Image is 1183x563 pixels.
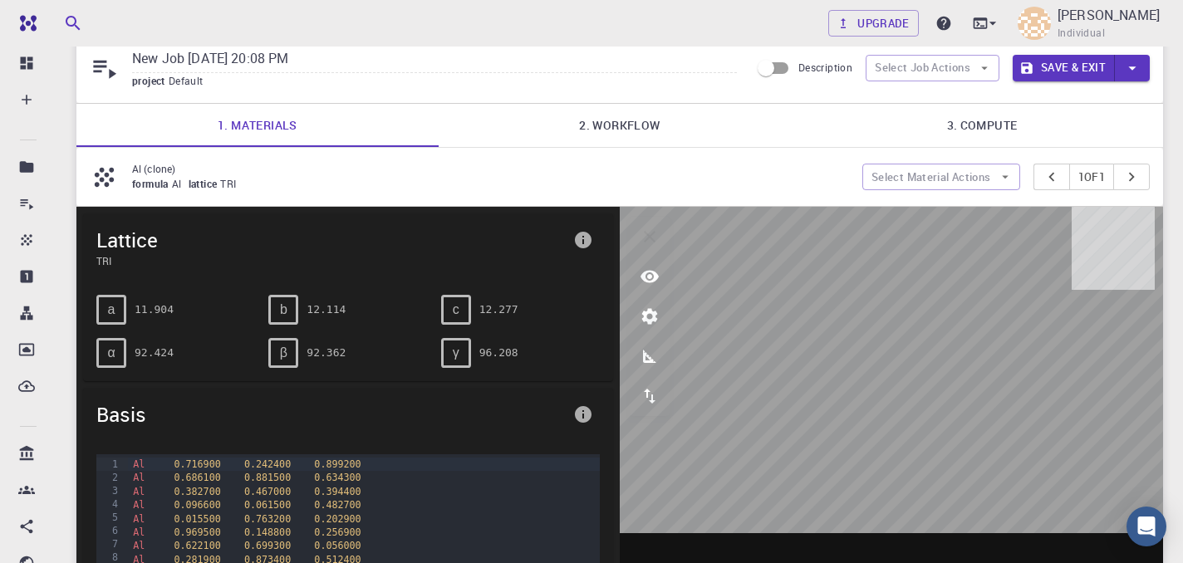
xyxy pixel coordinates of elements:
[135,338,174,367] pre: 92.424
[107,345,115,360] span: α
[96,253,567,268] span: TRI
[96,458,120,471] div: 1
[174,486,220,497] span: 0.382700
[280,302,287,317] span: b
[132,177,172,190] span: formula
[567,223,600,257] button: info
[96,524,120,537] div: 6
[172,177,189,190] span: Al
[244,526,291,538] span: 0.148800
[133,540,145,551] span: Al
[174,513,220,525] span: 0.015500
[174,540,220,551] span: 0.622100
[174,472,220,483] span: 0.686100
[244,486,291,497] span: 0.467000
[307,338,346,367] pre: 92.362
[1033,164,1151,190] div: pager
[314,458,361,470] span: 0.899200
[798,61,852,74] span: Description
[96,511,120,524] div: 5
[1058,25,1105,42] span: Individual
[453,302,459,317] span: c
[35,12,95,27] span: Support
[244,472,291,483] span: 0.881500
[453,345,459,360] span: γ
[13,15,37,32] img: logo
[133,458,145,470] span: Al
[1069,164,1115,190] button: 1of1
[96,401,567,428] span: Basis
[135,295,174,324] pre: 11.904
[96,471,120,484] div: 2
[133,513,145,525] span: Al
[76,104,439,147] a: 1. Materials
[314,526,361,538] span: 0.256900
[244,513,291,525] span: 0.763200
[439,104,801,147] a: 2. Workflow
[96,227,567,253] span: Lattice
[314,540,361,551] span: 0.056000
[96,497,120,511] div: 4
[96,537,120,551] div: 7
[866,55,999,81] button: Select Job Actions
[133,499,145,511] span: Al
[314,513,361,525] span: 0.202900
[108,302,115,317] span: a
[307,295,346,324] pre: 12.114
[1127,507,1166,546] div: Open Intercom Messenger
[1018,7,1051,40] img: Khadijeh Mohri
[189,177,221,190] span: lattice
[132,74,169,87] span: project
[567,398,600,431] button: info
[828,10,919,37] a: Upgrade
[96,484,120,497] div: 3
[220,177,243,190] span: TRI
[244,499,291,511] span: 0.061500
[174,499,220,511] span: 0.096600
[1058,5,1160,25] p: [PERSON_NAME]
[314,486,361,497] span: 0.394400
[479,338,518,367] pre: 96.208
[133,472,145,483] span: Al
[169,74,210,87] span: Default
[314,499,361,511] span: 0.482700
[174,458,220,470] span: 0.716900
[244,540,291,551] span: 0.699300
[133,486,145,497] span: Al
[314,472,361,483] span: 0.634300
[862,164,1020,190] button: Select Material Actions
[479,295,518,324] pre: 12.277
[133,526,145,538] span: Al
[801,104,1163,147] a: 3. Compute
[244,458,291,470] span: 0.242400
[1013,55,1115,81] button: Save & Exit
[132,161,849,176] p: Al (clone)
[174,526,220,538] span: 0.969500
[280,345,287,360] span: β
